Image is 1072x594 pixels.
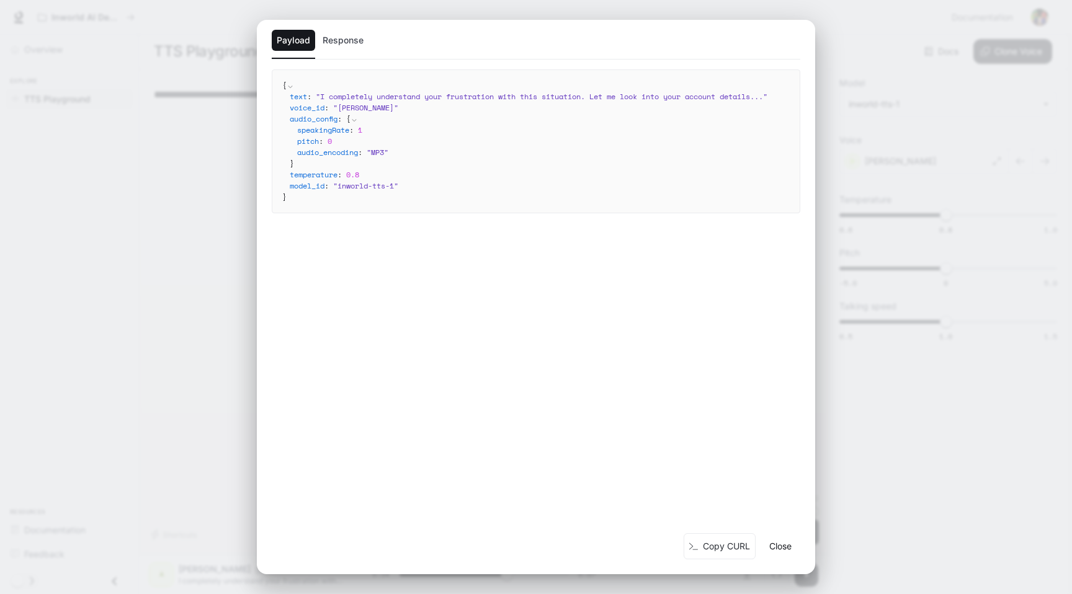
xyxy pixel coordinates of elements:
div: : [290,180,790,192]
span: 0.8 [346,169,359,180]
span: temperature [290,169,337,180]
span: audio_encoding [297,147,358,157]
button: Payload [272,30,315,51]
span: " [PERSON_NAME] " [333,102,398,113]
span: } [282,192,287,202]
div: : [290,91,790,102]
span: { [282,80,287,91]
span: " MP3 " [367,147,388,157]
span: 1 [358,125,362,135]
button: Copy CURL [684,533,756,560]
span: voice_id [290,102,324,113]
div: : [290,102,790,113]
span: audio_config [290,113,337,124]
span: speakingRate [297,125,349,135]
div: : [297,136,790,147]
div: : [297,125,790,136]
span: } [290,158,294,169]
span: { [346,113,351,124]
span: pitch [297,136,319,146]
span: text [290,91,307,102]
div: : [290,113,790,169]
button: Close [761,534,800,559]
span: " inworld-tts-1 " [333,180,398,191]
span: model_id [290,180,324,191]
div: : [297,147,790,158]
span: 0 [328,136,332,146]
span: " I completely understand your frustration with this situation. Let me look into your account det... [316,91,767,102]
div: : [290,169,790,180]
button: Response [318,30,368,51]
